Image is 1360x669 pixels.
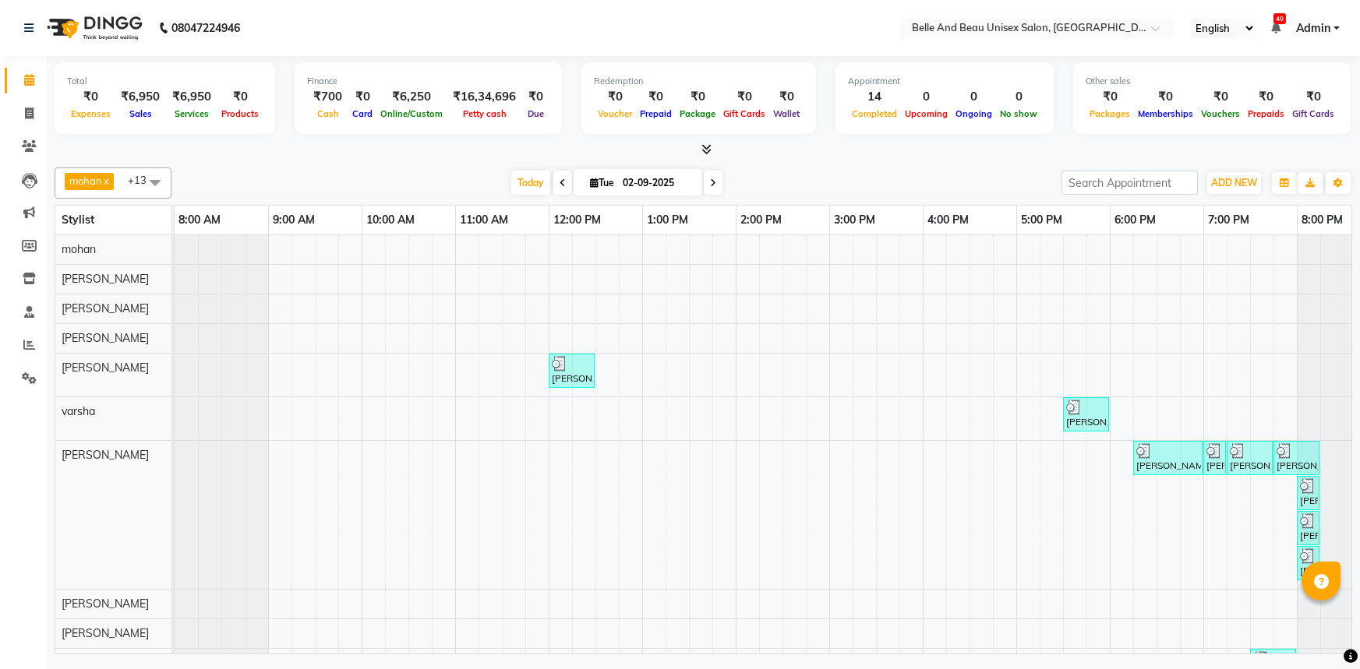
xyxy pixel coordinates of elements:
span: [PERSON_NAME] [62,361,149,375]
span: Today [511,171,550,195]
span: ADD NEW [1211,177,1257,188]
div: ₹16,34,696 [447,88,522,106]
div: [PERSON_NAME], TK04, 07:45 PM-08:15 PM, Clean Up - o3+ [1275,443,1318,473]
div: Total [67,75,263,88]
div: ₹700 [307,88,348,106]
div: Appointment [848,75,1041,88]
div: 0 [901,88,952,106]
div: Other sales [1086,75,1338,88]
a: 12:00 PM [549,209,605,231]
div: 0 [996,88,1041,106]
span: 40 [1273,13,1286,24]
span: Services [171,108,213,119]
span: [PERSON_NAME] [62,331,149,345]
span: Voucher [594,108,636,119]
span: [PERSON_NAME] [62,272,149,286]
b: 08047224946 [171,6,240,50]
a: 7:00 PM [1204,209,1253,231]
div: [PERSON_NAME], TK01, 12:00 PM-12:30 PM, Hair Care - Hair Cut ([DEMOGRAPHIC_DATA])30 - Baby Hair C... [550,356,593,386]
span: +13 [128,174,158,186]
a: 8:00 AM [175,209,224,231]
span: Due [524,108,548,119]
span: Packages [1086,108,1134,119]
a: 1:00 PM [643,209,692,231]
span: varsha [62,404,95,418]
a: 8:00 PM [1298,209,1347,231]
div: [PERSON_NAME], TK04, 08:00 PM-08:10 PM, Threading - Full Face ([DEMOGRAPHIC_DATA])30 - Forehead [1298,513,1318,543]
a: 11:00 AM [456,209,512,231]
a: 3:00 PM [830,209,879,231]
a: 10:00 AM [362,209,419,231]
span: Memberships [1134,108,1197,119]
span: Wallet [769,108,804,119]
div: ₹0 [1086,88,1134,106]
div: ₹0 [522,88,549,106]
img: logo [40,6,147,50]
span: Products [217,108,263,119]
div: Redemption [594,75,804,88]
span: mohan [62,242,96,256]
span: Tue [586,177,618,188]
div: ₹0 [636,88,676,106]
a: x [102,174,109,187]
div: ₹0 [719,88,769,106]
a: 2:00 PM [737,209,786,231]
span: Admin [1296,20,1330,37]
a: 6:00 PM [1111,209,1160,231]
div: 14 [848,88,901,106]
span: Gift Cards [1288,108,1338,119]
span: Card [348,108,376,119]
div: ₹0 [217,88,263,106]
div: ₹6,250 [376,88,447,106]
span: Ongoing [952,108,996,119]
div: ₹6,950 [166,88,217,106]
div: ₹0 [1288,88,1338,106]
span: mohan [69,174,102,187]
span: Completed [848,108,901,119]
span: Sales [125,108,156,119]
span: Petty cash [459,108,510,119]
div: ₹0 [348,88,376,106]
span: [PERSON_NAME] [62,448,149,462]
div: [PERSON_NAME] S, TK03, 05:30 PM-06:00 PM, Hair Styling - Blow Dry Hair Wash ([DEMOGRAPHIC_DATA])3... [1065,400,1107,429]
span: [PERSON_NAME] [62,597,149,611]
a: 4:00 PM [924,209,973,231]
span: [PERSON_NAME] [62,626,149,640]
a: 40 [1271,21,1281,35]
span: Vouchers [1197,108,1244,119]
div: ₹0 [769,88,804,106]
div: Finance [307,75,549,88]
div: [PERSON_NAME], TK04, 07:00 PM-07:10 PM, Threading - Eyebrow ([DEMOGRAPHIC_DATA])30 - Eyebrow [1205,443,1224,473]
div: [PERSON_NAME], TK04, 07:15 PM-07:45 PM, Bleach / Detan - Bleach / Detan30 - Face/ Neck Line [1228,443,1271,473]
div: [PERSON_NAME], TK04, 08:00 PM-08:10 PM, Threading - Upper Lip ([DEMOGRAPHIC_DATA])30 - Upper Lip [1298,548,1318,578]
div: ₹0 [676,88,719,106]
div: ₹0 [67,88,115,106]
span: Stylist [62,213,94,227]
a: 9:00 AM [269,209,319,231]
span: Online/Custom [376,108,447,119]
a: 5:00 PM [1017,209,1066,231]
span: Gift Cards [719,108,769,119]
div: ₹0 [1134,88,1197,106]
div: [PERSON_NAME], TK04, 08:00 PM-08:10 PM, Threading - Chin ([DEMOGRAPHIC_DATA])30 - [GEOGRAPHIC_DATA] [1298,478,1318,508]
span: Expenses [67,108,115,119]
span: Upcoming [901,108,952,119]
div: ₹0 [594,88,636,106]
input: Search Appointment [1062,171,1198,195]
button: ADD NEW [1207,172,1261,194]
span: Prepaid [636,108,676,119]
div: ₹6,950 [115,88,166,106]
span: No show [996,108,1041,119]
div: ₹0 [1197,88,1244,106]
div: 0 [952,88,996,106]
span: Package [676,108,719,119]
span: Prepaids [1244,108,1288,119]
span: Cash [313,108,343,119]
div: ₹0 [1244,88,1288,106]
input: 2025-09-02 [618,171,696,195]
div: [PERSON_NAME], TK04, 06:15 PM-07:00 PM, Moroccan oil spa - [DEMOGRAPHIC_DATA] [1135,443,1201,473]
span: [PERSON_NAME] [62,301,149,315]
